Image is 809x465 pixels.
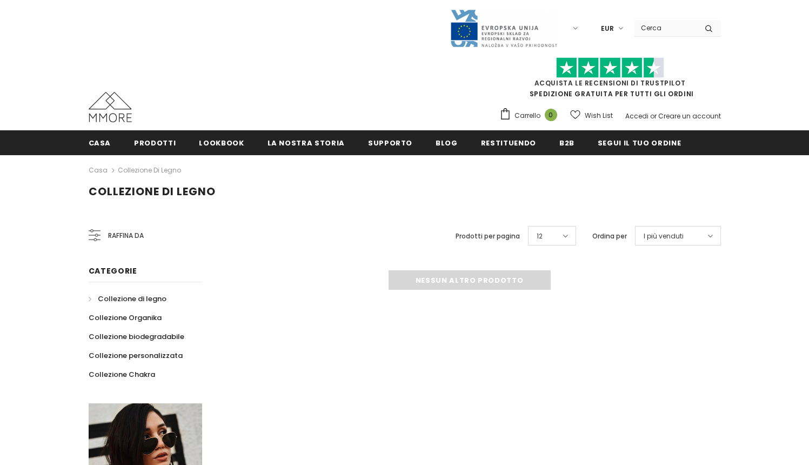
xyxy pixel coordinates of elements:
[644,231,684,242] span: I più venduti
[368,138,412,148] span: supporto
[436,130,458,155] a: Blog
[436,138,458,148] span: Blog
[134,130,176,155] a: Prodotti
[268,138,345,148] span: La nostra storia
[89,289,166,308] a: Collezione di legno
[89,346,183,365] a: Collezione personalizzata
[601,23,614,34] span: EUR
[89,313,162,323] span: Collezione Organika
[559,138,574,148] span: B2B
[450,23,558,32] a: Javni Razpis
[570,106,613,125] a: Wish List
[456,231,520,242] label: Prodotti per pagina
[89,327,184,346] a: Collezione biodegradabile
[499,108,563,124] a: Carrello 0
[89,138,111,148] span: Casa
[268,130,345,155] a: La nostra storia
[89,369,155,380] span: Collezione Chakra
[89,331,184,342] span: Collezione biodegradabile
[634,20,697,36] input: Search Site
[650,111,657,121] span: or
[545,109,557,121] span: 0
[514,110,540,121] span: Carrello
[199,138,244,148] span: Lookbook
[89,164,108,177] a: Casa
[89,130,111,155] a: Casa
[199,130,244,155] a: Lookbook
[537,231,543,242] span: 12
[89,308,162,327] a: Collezione Organika
[534,78,686,88] a: Acquista le recensioni di TrustPilot
[481,130,536,155] a: Restituendo
[89,92,132,122] img: Casi MMORE
[499,62,721,98] span: SPEDIZIONE GRATUITA PER TUTTI GLI ORDINI
[134,138,176,148] span: Prodotti
[585,110,613,121] span: Wish List
[98,294,166,304] span: Collezione di legno
[89,184,216,199] span: Collezione di legno
[598,130,681,155] a: Segui il tuo ordine
[559,130,574,155] a: B2B
[592,231,627,242] label: Ordina per
[625,111,648,121] a: Accedi
[598,138,681,148] span: Segui il tuo ordine
[118,165,181,175] a: Collezione di legno
[481,138,536,148] span: Restituendo
[658,111,721,121] a: Creare un account
[89,265,137,276] span: Categorie
[108,230,144,242] span: Raffina da
[89,350,183,361] span: Collezione personalizzata
[556,57,664,78] img: Fidati di Pilot Stars
[89,365,155,384] a: Collezione Chakra
[450,9,558,48] img: Javni Razpis
[368,130,412,155] a: supporto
